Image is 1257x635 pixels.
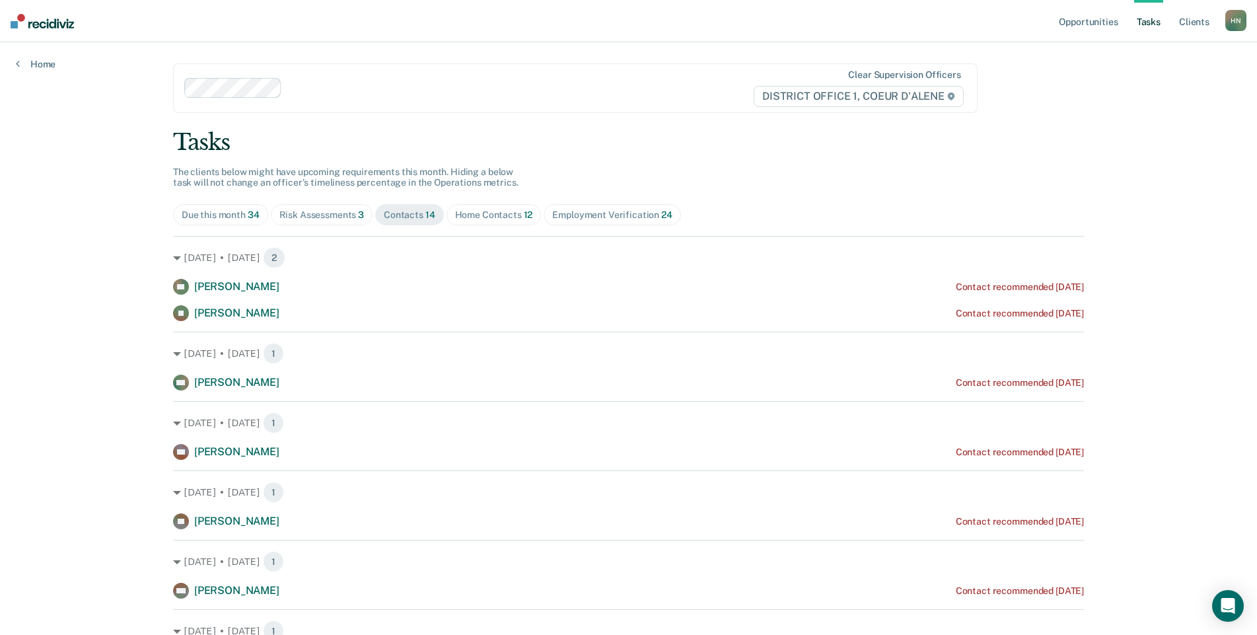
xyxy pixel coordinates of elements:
div: Home Contacts [455,209,533,221]
a: Home [16,58,55,70]
div: Clear supervision officers [848,69,960,81]
span: [PERSON_NAME] [194,376,279,389]
div: [DATE] • [DATE] 1 [173,343,1084,364]
div: Tasks [173,129,1084,156]
span: 14 [425,209,435,220]
div: [DATE] • [DATE] 1 [173,482,1084,503]
div: [DATE] • [DATE] 2 [173,247,1084,268]
span: DISTRICT OFFICE 1, COEUR D'ALENE [754,86,964,107]
button: HN [1225,10,1246,31]
span: 24 [661,209,672,220]
div: Contact recommended [DATE] [956,516,1084,527]
span: [PERSON_NAME] [194,584,279,597]
div: Open Intercom Messenger [1212,590,1244,622]
div: Risk Assessments [279,209,365,221]
div: Contact recommended [DATE] [956,447,1084,458]
span: 3 [358,209,364,220]
div: Employment Verification [552,209,672,221]
span: 1 [263,343,284,364]
span: The clients below might have upcoming requirements this month. Hiding a below task will not chang... [173,167,519,188]
img: Recidiviz [11,14,74,28]
span: 1 [263,482,284,503]
span: [PERSON_NAME] [194,307,279,319]
span: 12 [524,209,533,220]
span: [PERSON_NAME] [194,445,279,458]
div: Contact recommended [DATE] [956,585,1084,597]
div: Contact recommended [DATE] [956,281,1084,293]
div: [DATE] • [DATE] 1 [173,551,1084,572]
div: Contacts [384,209,435,221]
div: H N [1225,10,1246,31]
div: Contact recommended [DATE] [956,308,1084,319]
div: Contact recommended [DATE] [956,377,1084,389]
span: [PERSON_NAME] [194,515,279,527]
div: Due this month [182,209,260,221]
span: 34 [248,209,260,220]
span: [PERSON_NAME] [194,280,279,293]
span: 1 [263,551,284,572]
div: [DATE] • [DATE] 1 [173,412,1084,433]
span: 2 [263,247,285,268]
span: 1 [263,412,284,433]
